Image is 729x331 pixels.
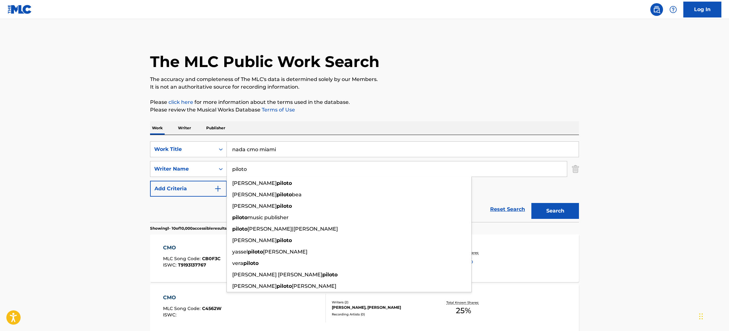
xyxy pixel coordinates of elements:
span: ISWC : [163,312,178,318]
p: Writer [176,121,193,135]
div: Writer Name [154,165,211,173]
div: Drag [699,307,703,326]
span: C4562W [202,306,221,311]
iframe: Chat Widget [697,301,729,331]
span: 25 % [456,305,471,316]
span: [PERSON_NAME]|[PERSON_NAME] [247,226,338,232]
p: Publisher [204,121,227,135]
strong: piloto [232,214,247,220]
form: Search Form [150,141,579,222]
span: ISWC : [163,262,178,268]
strong: piloto [277,203,292,209]
div: Writers ( 2 ) [332,300,428,305]
p: It is not an authoritative source for recording information. [150,83,579,91]
a: Reset Search [487,202,528,216]
p: Please review the Musical Works Database [150,106,579,114]
strong: piloto [277,180,292,186]
p: Showing 1 - 10 of 10,000 accessible results (Total 28,429 ) [150,226,253,231]
span: [PERSON_NAME] [PERSON_NAME] [232,272,322,278]
strong: piloto [243,260,259,266]
button: Search [531,203,579,219]
span: [PERSON_NAME] [232,203,277,209]
span: [PERSON_NAME] [263,249,307,255]
span: MLC Song Code : [163,256,202,261]
div: CMO [163,294,221,301]
a: CMOMLC Song Code:CB0F3CISWC:T9193137767Writers (2)[PERSON_NAME], [PERSON_NAME]Recording Artists (... [150,234,579,282]
span: yassel [232,249,248,255]
span: vera [232,260,243,266]
p: Total Known Shares: [446,300,480,305]
span: [PERSON_NAME] [292,283,336,289]
img: MLC Logo [8,5,32,14]
div: CMO [163,244,220,252]
span: [PERSON_NAME] [232,192,277,198]
span: bea [292,192,302,198]
p: Work [150,121,165,135]
strong: piloto [232,226,247,232]
button: Add Criteria [150,181,227,197]
div: [PERSON_NAME], [PERSON_NAME] [332,305,428,310]
span: MLC Song Code : [163,306,202,311]
span: [PERSON_NAME] [232,283,277,289]
img: 9d2ae6d4665cec9f34b9.svg [214,185,222,193]
h1: The MLC Public Work Search [150,52,379,71]
a: click here [168,99,193,105]
span: music publisher [247,214,289,220]
div: Work Title [154,145,211,153]
span: [PERSON_NAME] [232,180,277,186]
span: CB0F3C [202,256,220,261]
strong: piloto [248,249,263,255]
span: [PERSON_NAME] [232,237,277,243]
p: The accuracy and completeness of The MLC's data is determined solely by our Members. [150,76,579,83]
a: Public Search [650,3,663,16]
a: Terms of Use [260,107,295,113]
img: Delete Criterion [572,161,579,177]
div: Help [667,3,680,16]
img: search [653,6,660,13]
div: Recording Artists ( 0 ) [332,312,428,317]
img: help [669,6,677,13]
strong: piloto [277,283,292,289]
p: Please for more information about the terms used in the database. [150,98,579,106]
strong: piloto [277,192,292,198]
a: Log In [683,2,721,17]
strong: piloto [277,237,292,243]
strong: piloto [322,272,338,278]
span: T9193137767 [178,262,206,268]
